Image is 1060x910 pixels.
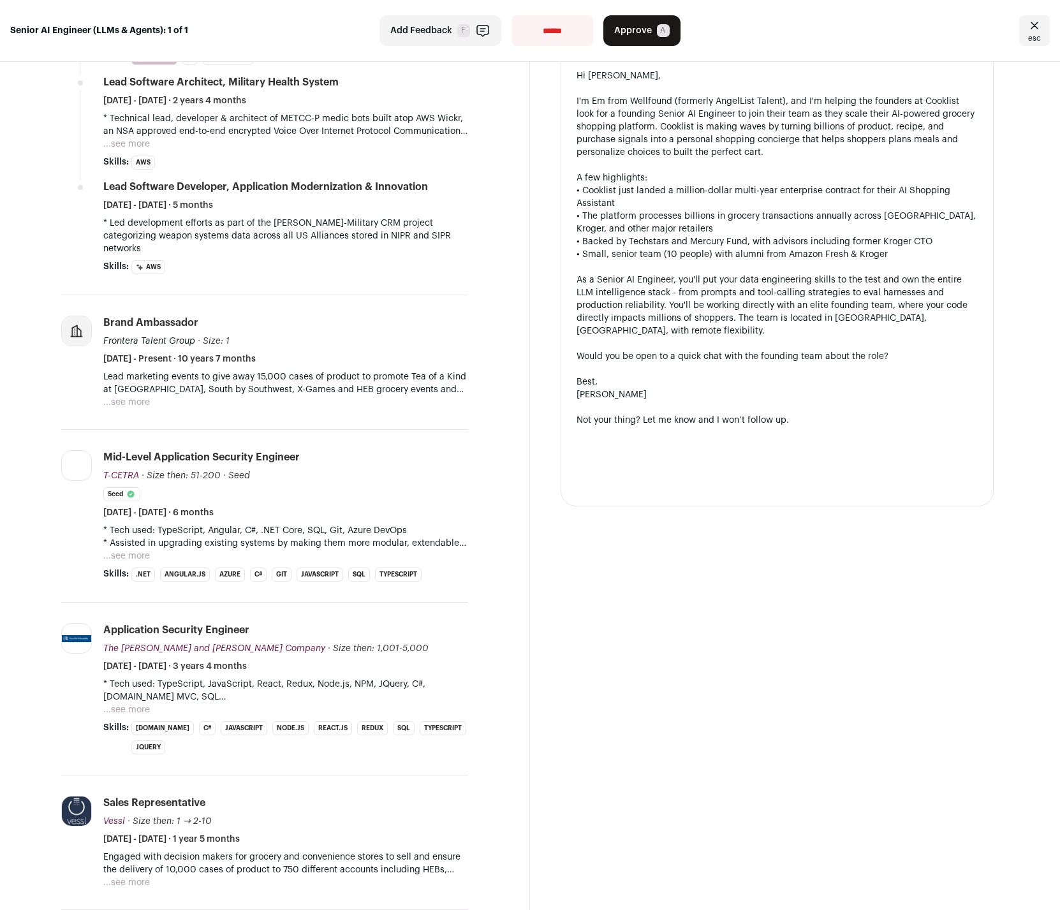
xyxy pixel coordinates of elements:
[103,156,129,168] span: Skills:
[103,471,139,480] span: T-CETRA
[577,274,978,337] div: As a Senior AI Engineer, you'll put your data engineering skills to the test and own the entire L...
[103,796,205,810] div: Sales Representative
[577,350,978,363] div: Would you be open to a quick chat with the founding team about the role?
[328,644,429,653] span: · Size then: 1,001-5,000
[103,660,247,673] span: [DATE] - [DATE] · 3 years 4 months
[103,568,129,580] span: Skills:
[297,568,343,582] li: JavaScript
[103,678,468,703] p: * Tech used: TypeScript, JavaScript, React, Redux, Node.js, NPM, JQuery, C#, [DOMAIN_NAME] MVC, SQL
[314,721,352,735] li: React.js
[577,95,978,159] div: I'm Em from Wellfound (formerly AngelList Talent), and I'm helping the founders at Cooklist look ...
[199,721,216,735] li: C#
[103,524,468,537] p: * Tech used: TypeScript, Angular, C#, .NET Core, SQL, Git, Azure DevOps
[348,568,370,582] li: SQL
[10,24,188,37] strong: Senior AI Engineer (LLMs & Agents): 1 of 1
[103,260,129,273] span: Skills:
[131,721,194,735] li: [DOMAIN_NAME]
[160,568,210,582] li: Angular.js
[62,316,91,346] img: company-logo-placeholder-414d4e2ec0e2ddebbe968bf319fdfe5acfe0c9b87f798d344e800bc9a89632a0.png
[103,851,468,876] p: Engaged with decision makers for grocery and convenience stores to sell and ensure the delivery o...
[215,568,245,582] li: Azure
[457,24,470,37] span: F
[103,450,300,464] div: Mid-Level Application Security Engineer
[103,396,150,409] button: ...see more
[420,721,466,735] li: TypeScript
[577,376,978,388] div: Best,
[103,371,468,396] p: Lead marketing events to give away 15,000 cases of product to promote Tea of a Kind at [GEOGRAPHI...
[103,721,129,734] span: Skills:
[103,833,240,846] span: [DATE] - [DATE] · 1 year 5 months
[103,112,468,138] p: * Technical lead, developer & architect of METCC-P medic bots built atop AWS Wickr, an NSA approv...
[103,817,125,826] span: Vessl
[223,469,226,482] span: ·
[228,471,250,480] span: Seed
[131,260,165,274] li: AWS
[103,94,246,107] span: [DATE] - [DATE] · 2 years 4 months
[103,623,249,637] div: Application Security Engineer
[379,15,501,46] button: Add Feedback F
[103,138,150,150] button: ...see more
[131,568,155,582] li: .NET
[198,337,230,346] span: · Size: 1
[103,75,339,89] div: Lead Software Architect, Military Health System
[142,471,221,480] span: · Size then: 51-200
[614,24,652,37] span: Approve
[577,210,978,235] div: • The platform processes billions in grocery transactions annually across [GEOGRAPHIC_DATA], Krog...
[1028,33,1041,43] span: esc
[103,180,428,194] div: Lead Software Developer, Application Modernization & Innovation
[62,635,91,643] img: bacc82cc3975491c2a18e93b358202aa5ddafa62f711de112ce7193c45926c20.jpg
[103,487,140,501] li: Seed
[577,235,978,248] div: • Backed by Techstars and Mercury Fund, with advisors including former Kroger CTO
[657,24,670,37] span: A
[103,316,198,330] div: Brand Ambassador
[272,568,291,582] li: Git
[131,156,155,170] li: AWS
[250,568,267,582] li: C#
[103,703,150,716] button: ...see more
[103,506,214,519] span: [DATE] - [DATE] · 6 months
[62,460,91,472] img: ee1479dc0a9228094ee0d18a4e47c5be182c4c155a80cb1babad91f3508ee6b6.png
[103,537,468,550] p: * Assisted in upgrading existing systems by making them more modular, extendable, and efficient a...
[375,568,422,582] li: TypeScript
[577,388,978,401] div: [PERSON_NAME]
[577,172,978,184] div: A few highlights:
[1019,15,1050,46] a: Close
[103,644,325,653] span: The [PERSON_NAME] and [PERSON_NAME] Company
[272,721,309,735] li: Node.js
[103,337,195,346] span: Frontera Talent Group
[103,199,213,212] span: [DATE] - [DATE] · 5 months
[62,796,91,826] img: 68959963978a01ad7f4a137988e652778989d564d34257b20f314cca7e3ed80c.jpg
[577,414,978,427] div: Not your thing? Let me know and I won’t follow up.
[577,250,888,259] span: • Small, senior team (10 people) with alumni from Amazon Fresh & Kroger
[357,721,388,735] li: Redux
[221,721,267,735] li: JavaScript
[128,817,212,826] span: · Size then: 1 → 2-10
[103,550,150,562] button: ...see more
[393,721,415,735] li: SQL
[131,740,165,754] li: jQuery
[103,876,150,889] button: ...see more
[390,24,452,37] span: Add Feedback
[577,70,978,82] div: Hi [PERSON_NAME],
[603,15,681,46] button: Approve A
[103,217,468,255] p: * Led development efforts as part of the [PERSON_NAME]-Military CRM project categorizing weapon s...
[103,353,256,365] span: [DATE] - Present · 10 years 7 months
[577,184,978,210] div: • Cooklist just landed a million-dollar multi-year enterprise contract for their AI Shopping Assi...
